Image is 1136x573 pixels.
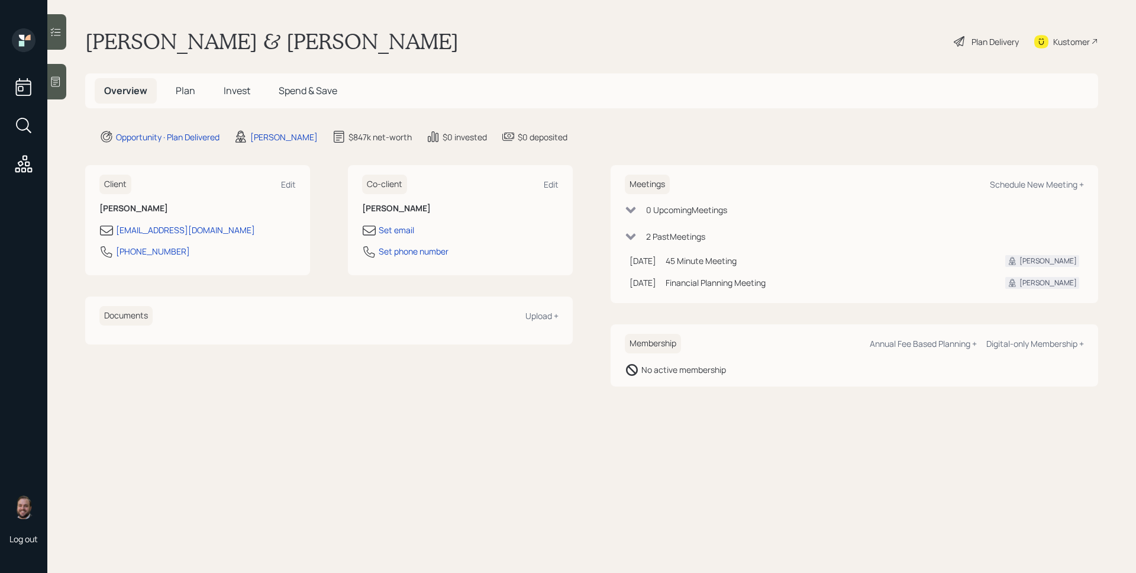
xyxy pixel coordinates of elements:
div: 45 Minute Meeting [666,255,986,267]
div: 0 Upcoming Meeting s [646,204,727,216]
div: Digital-only Membership + [986,338,1084,349]
h6: Meetings [625,175,670,194]
div: Plan Delivery [972,36,1019,48]
div: No active membership [641,363,726,376]
div: [PERSON_NAME] [1019,256,1077,266]
h6: [PERSON_NAME] [362,204,559,214]
div: [PERSON_NAME] [1019,278,1077,288]
div: $0 deposited [518,131,567,143]
h6: Documents [99,306,153,326]
div: Kustomer [1053,36,1090,48]
div: Set email [379,224,414,236]
img: james-distasi-headshot.png [12,495,35,519]
div: [EMAIL_ADDRESS][DOMAIN_NAME] [116,224,255,236]
span: Invest [224,84,250,97]
div: Upload + [525,310,559,321]
div: Edit [544,179,559,190]
div: Schedule New Meeting + [990,179,1084,190]
h6: Client [99,175,131,194]
span: Spend & Save [279,84,337,97]
h6: Co-client [362,175,407,194]
div: [DATE] [630,276,656,289]
div: [PHONE_NUMBER] [116,245,190,257]
h6: [PERSON_NAME] [99,204,296,214]
div: Annual Fee Based Planning + [870,338,977,349]
div: $847k net-worth [348,131,412,143]
div: Opportunity · Plan Delivered [116,131,220,143]
div: Set phone number [379,245,448,257]
div: 2 Past Meeting s [646,230,705,243]
div: Edit [281,179,296,190]
div: Financial Planning Meeting [666,276,986,289]
div: Log out [9,533,38,545]
h6: Membership [625,334,681,353]
div: [PERSON_NAME] [250,131,318,143]
span: Overview [104,84,147,97]
div: $0 invested [443,131,487,143]
span: Plan [176,84,195,97]
div: [DATE] [630,255,656,267]
h1: [PERSON_NAME] & [PERSON_NAME] [85,28,459,54]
